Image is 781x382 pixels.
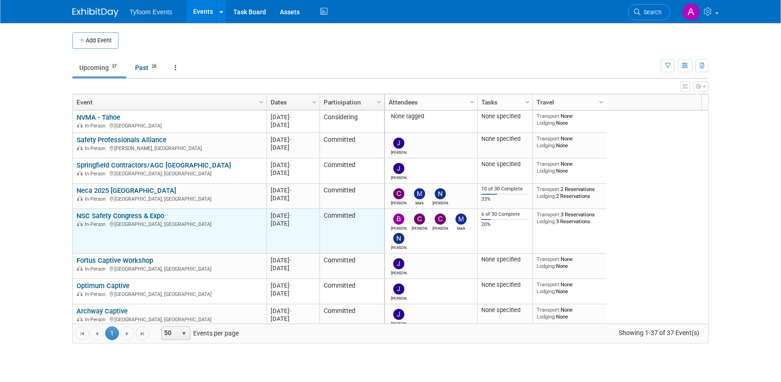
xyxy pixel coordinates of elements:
img: Nathan Nelson [393,233,404,244]
span: - [290,307,291,314]
span: - [290,282,291,289]
span: In-Person [85,171,108,177]
span: Column Settings [468,98,476,106]
span: Lodging: [537,263,556,269]
a: Travel [537,94,600,110]
a: Upcoming37 [72,59,126,76]
span: Transport: [537,211,561,218]
span: Column Settings [375,98,383,106]
a: Event [77,94,260,110]
div: [DATE] [271,186,315,194]
span: Column Settings [598,98,605,106]
a: Column Settings [257,94,267,108]
div: 6 of 30 Complete [481,211,529,218]
span: 1 [105,326,119,340]
div: None specified [481,161,529,168]
span: Transport: [537,256,561,262]
span: Go to the previous page [93,330,101,337]
a: Springfield Contractors/AGC [GEOGRAPHIC_DATA] [77,161,231,169]
span: Go to the last page [139,330,146,337]
div: 20% [481,221,529,228]
span: Lodging: [537,313,556,320]
span: In-Person [85,291,108,297]
div: [DATE] [271,289,315,297]
a: Column Settings [374,94,385,108]
span: Search [640,9,662,16]
button: Add Event [72,32,118,49]
img: Jason Cuskelly [393,284,404,295]
div: None None [537,307,603,320]
div: None specified [481,307,529,314]
a: Column Settings [523,94,533,108]
span: In-Person [85,145,108,151]
a: Go to the first page [75,326,89,340]
div: 10 of 30 Complete [481,186,529,192]
img: Brandon Nelson [393,214,404,225]
a: Archway Captive [77,307,128,315]
a: Participation [324,94,378,110]
span: 37 [109,63,119,70]
div: [DATE] [271,307,315,315]
span: Transport: [537,113,561,119]
span: Tyfoom Events [130,8,172,16]
div: [DATE] [271,220,315,227]
img: In-Person Event [77,221,83,226]
div: 2 Reservations 2 Reservations [537,186,603,199]
div: [DATE] [271,136,315,144]
div: [DATE] [271,256,315,264]
span: Go to the first page [78,330,86,337]
div: [DATE] [271,264,315,272]
div: [DATE] [271,212,315,220]
span: Transport: [537,135,561,142]
img: Jason Cuskelly [393,309,404,320]
td: Committed [319,279,384,304]
span: In-Person [85,221,108,227]
span: Transport: [537,186,561,192]
img: Corbin Nelson [393,188,404,199]
td: Committed [319,254,384,279]
a: Optimum Captive [77,282,130,290]
img: Corbin Nelson [414,214,425,225]
div: Jason Cuskelly [391,295,407,301]
a: Dates [271,94,314,110]
span: Lodging: [537,168,556,174]
div: Nathan Nelson [391,244,407,250]
span: 50 [162,327,177,340]
div: [GEOGRAPHIC_DATA], [GEOGRAPHIC_DATA] [77,290,262,298]
div: Corbin Nelson [412,225,428,231]
div: None None [537,161,603,174]
td: Considering [319,110,384,133]
div: Chris Walker [432,225,449,231]
img: ExhibitDay [72,8,118,17]
img: In-Person Event [77,317,83,321]
div: None None [537,256,603,269]
div: Jason Cuskelly [391,174,407,180]
div: [DATE] [271,144,315,151]
span: Column Settings [311,98,318,106]
a: Column Settings [597,94,607,108]
div: 3 Reservations 3 Reservations [537,211,603,225]
span: Lodging: [537,218,556,225]
div: [GEOGRAPHIC_DATA], [GEOGRAPHIC_DATA] [77,220,262,228]
div: None None [537,113,603,126]
a: Safety Professionals Alliance [77,136,166,144]
a: Tasks [481,94,527,110]
div: Mark Nelson [453,225,469,231]
span: Lodging: [537,142,556,149]
div: Jason Cuskelly [391,149,407,155]
div: [DATE] [271,121,315,129]
a: Go to the next page [120,326,134,340]
span: Showing 1-37 of 37 Event(s) [610,326,708,339]
div: 33% [481,196,529,203]
span: Transport: [537,307,561,313]
img: Jason Cuskelly [393,138,404,149]
span: In-Person [85,266,108,272]
a: Fortus Captive Workshop [77,256,153,265]
div: [GEOGRAPHIC_DATA], [GEOGRAPHIC_DATA] [77,265,262,272]
td: Committed [319,304,384,330]
span: - [290,136,291,143]
img: In-Person Event [77,196,83,201]
td: Committed [319,209,384,254]
div: None None [537,135,603,149]
span: Transport: [537,281,561,288]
